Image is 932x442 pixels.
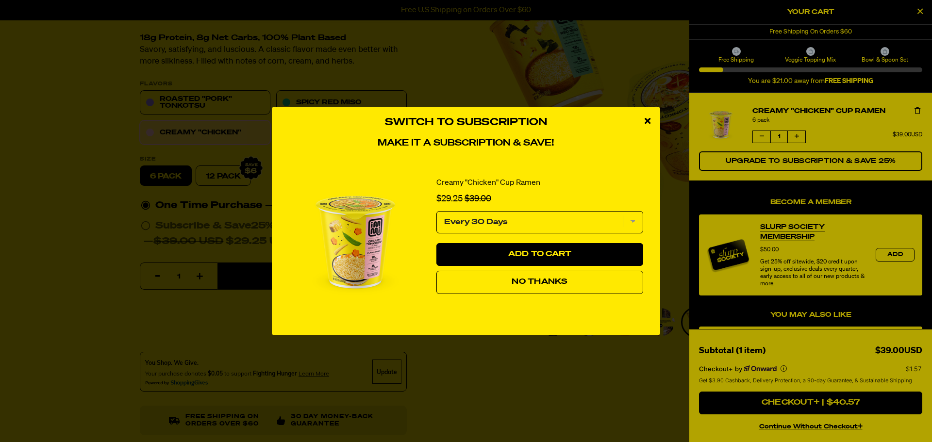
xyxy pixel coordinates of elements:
span: $39.00 [465,195,491,203]
button: Add to Cart [436,243,643,266]
h3: Switch to Subscription [282,116,650,129]
img: View Creamy "Chicken" Cup Ramen [282,168,429,316]
iframe: Marketing Popup [5,397,102,437]
div: close modal [635,107,660,136]
select: subscription frequency [436,211,643,233]
div: 1 of 1 [282,159,650,326]
a: Creamy "Chicken" Cup Ramen [436,178,540,188]
div: Switch to Subscription [282,159,650,326]
span: Add to Cart [508,250,572,258]
h4: Make it a subscription & save! [282,138,650,149]
button: No Thanks [436,271,643,294]
span: $29.25 [436,195,463,203]
span: No Thanks [512,278,567,286]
